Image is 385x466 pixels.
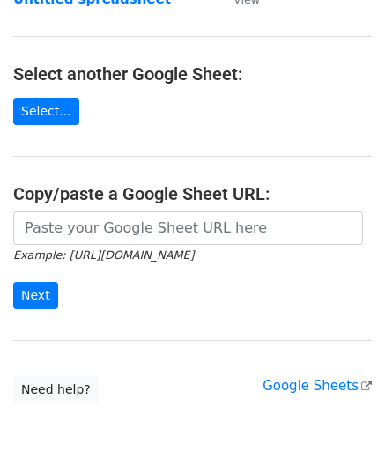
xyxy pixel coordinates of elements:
h4: Select another Google Sheet: [13,63,372,85]
input: Next [13,282,58,309]
h4: Copy/paste a Google Sheet URL: [13,183,372,204]
a: Select... [13,98,79,125]
input: Paste your Google Sheet URL here [13,211,363,245]
iframe: Chat Widget [297,381,385,466]
a: Need help? [13,376,99,403]
small: Example: [URL][DOMAIN_NAME] [13,248,194,262]
a: Google Sheets [263,378,372,394]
